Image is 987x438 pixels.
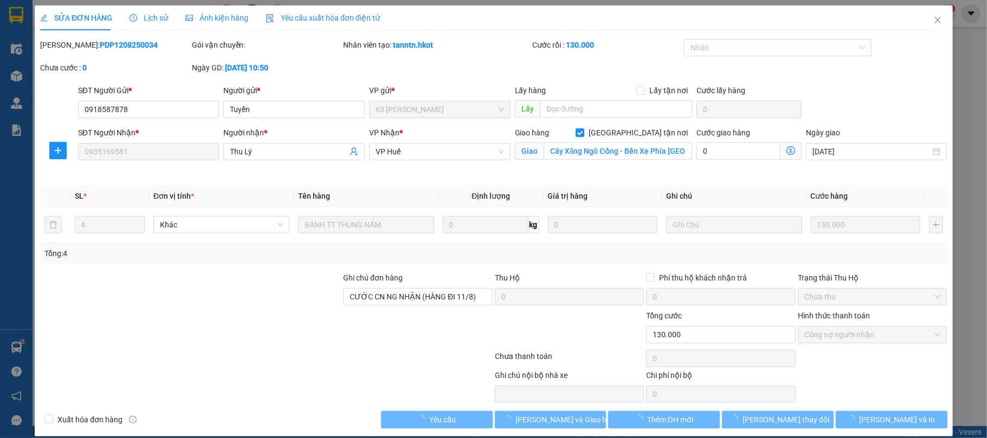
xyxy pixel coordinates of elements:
span: Yêu cầu [429,414,456,426]
span: edit [40,14,48,22]
span: Đơn vị tính [153,192,194,200]
span: SỬA ĐƠN HÀNG [40,14,112,22]
div: Người gửi [223,84,365,96]
label: Cước giao hàng [696,128,750,137]
div: Ghi chú nội bộ nhà xe [494,369,644,385]
button: plus [929,216,943,233]
span: [GEOGRAPHIC_DATA] tận nơi [584,127,692,139]
input: Cước giao hàng [696,142,780,160]
span: Lấy tận nơi [645,84,692,96]
span: SL [74,192,83,200]
span: loading [731,415,743,423]
b: PDP1208250034 [100,41,158,49]
div: Gói vận chuyển: [191,39,341,51]
span: loading [504,415,515,423]
th: Ghi chú [662,186,807,207]
div: Trạng thái Thu Hộ [798,272,947,284]
div: VP gửi [369,84,511,96]
div: Cước rồi : [532,39,682,51]
button: [PERSON_NAME] và In [836,411,947,428]
span: Cước hàng [810,192,848,200]
b: 130.000 [566,41,594,49]
span: Chưa thu [804,289,941,305]
div: Chi phí nội bộ [646,369,796,385]
span: Tên hàng [298,192,330,200]
div: Người nhận [223,127,365,139]
div: SĐT Người Gửi [78,84,220,96]
span: Tổng cước [646,311,682,320]
span: Thêm ĐH mới [647,414,693,426]
input: 0 [547,216,657,233]
span: [PERSON_NAME] thay đổi [743,414,829,426]
span: Khác [160,217,283,233]
div: [PERSON_NAME]: [40,39,190,51]
span: Giao [514,142,543,160]
label: Ngày giao [806,128,840,137]
button: plus [49,142,67,159]
span: user-add [350,147,358,156]
input: Dọc đường [539,100,692,117]
div: SĐT Người Nhận [78,127,220,139]
span: Giao hàng [514,128,549,137]
span: loading [847,415,859,423]
label: Ghi chú đơn hàng [343,273,403,282]
span: Xuất hóa đơn hàng [53,414,127,426]
span: Lấy hàng [514,86,546,95]
div: Ngày GD: [191,62,341,74]
div: Tổng: 4 [44,247,382,259]
span: Phí thu hộ khách nhận trả [655,272,751,284]
button: [PERSON_NAME] và Giao hàng [495,411,607,428]
input: 0 [810,216,920,233]
label: Cước lấy hàng [696,86,745,95]
input: Ghi chú đơn hàng [343,288,493,305]
span: dollar-circle [786,146,795,155]
span: VP Nhận [369,128,399,137]
span: [PERSON_NAME] và In [859,414,935,426]
span: loading [635,415,647,423]
button: delete [44,216,62,233]
span: plus [50,146,66,155]
button: [PERSON_NAME] thay đổi [722,411,834,428]
span: close [933,16,941,24]
b: tanntn.hkot [393,41,433,49]
input: Giao tận nơi [543,142,692,160]
div: Chưa thanh toán [493,350,645,369]
button: Thêm ĐH mới [608,411,720,428]
span: kg [528,216,539,233]
span: Thu Hộ [494,273,519,282]
span: info-circle [129,416,137,423]
span: Công nợ người nhận [804,326,941,343]
span: Định lượng [472,192,510,200]
button: Yêu cầu [381,411,493,428]
div: Nhân viên tạo: [343,39,530,51]
div: Chưa cước : [40,62,190,74]
span: Yêu cầu xuất hóa đơn điện tử [266,14,380,22]
button: Close [922,5,952,36]
span: Ảnh kiện hàng [185,14,248,22]
span: VP Huế [376,143,504,160]
span: [PERSON_NAME] và Giao hàng [515,414,620,426]
span: clock-circle [130,14,137,22]
input: VD: Bàn, Ghế [298,216,434,233]
span: Lịch sử [130,14,168,22]
b: [DATE] 10:50 [224,63,268,72]
span: 63 Phan Đình Phùng [376,101,504,117]
input: Ngày giao [812,146,931,158]
input: Ghi Chú [666,216,802,233]
input: Cước lấy hàng [696,101,801,118]
span: Lấy [514,100,539,117]
img: icon [266,14,274,23]
label: Hình thức thanh toán [798,311,870,320]
span: loading [417,415,429,423]
span: Giá trị hàng [547,192,588,200]
span: picture [185,14,193,22]
b: 0 [82,63,87,72]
